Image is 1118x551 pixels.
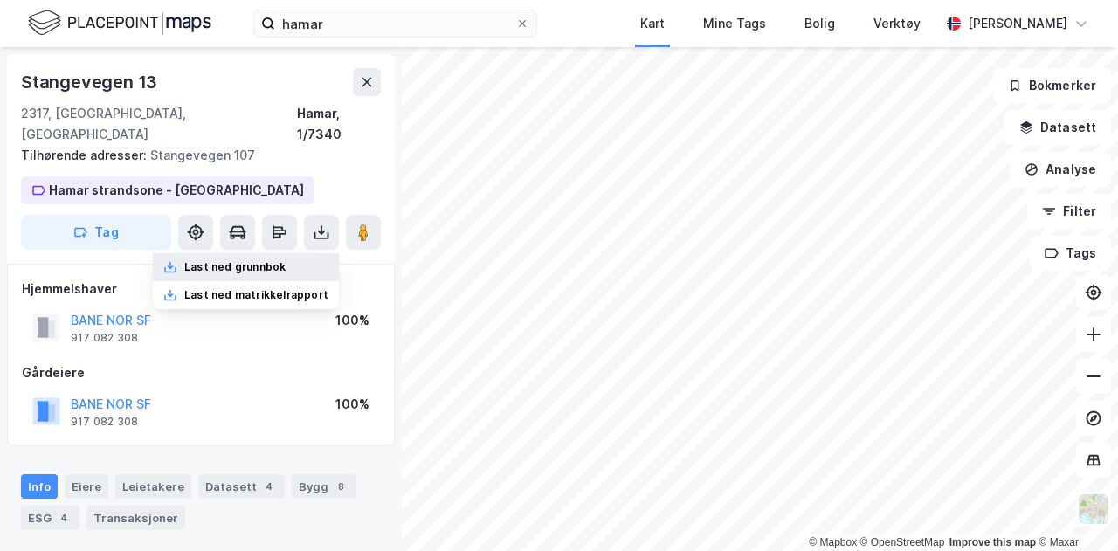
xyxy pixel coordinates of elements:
div: 2317, [GEOGRAPHIC_DATA], [GEOGRAPHIC_DATA] [21,103,297,145]
div: Verktøy [873,13,921,34]
button: Bokmerker [993,68,1111,103]
div: Hjemmelshaver [22,279,380,300]
div: Transaksjoner [86,506,185,530]
div: Last ned matrikkelrapport [184,288,328,302]
img: logo.f888ab2527a4732fd821a326f86c7f29.svg [28,8,211,38]
iframe: Chat Widget [1031,467,1118,551]
button: Filter [1027,194,1111,229]
div: Datasett [198,474,285,499]
div: Last ned grunnbok [184,260,286,274]
button: Analyse [1010,152,1111,187]
a: OpenStreetMap [860,536,945,548]
div: 100% [335,310,369,331]
div: 100% [335,394,369,415]
div: 4 [55,509,72,527]
span: Tilhørende adresser: [21,148,150,162]
a: Mapbox [809,536,857,548]
button: Tags [1030,236,1111,271]
div: Hamar, 1/7340 [297,103,381,145]
div: 4 [260,478,278,495]
div: Bolig [804,13,835,34]
div: [PERSON_NAME] [968,13,1067,34]
div: 917 082 308 [71,415,138,429]
input: Søk på adresse, matrikkel, gårdeiere, leietakere eller personer [275,10,515,37]
div: Bygg [292,474,356,499]
div: Kart [640,13,665,34]
a: Improve this map [949,536,1036,548]
div: Kontrollprogram for chat [1031,467,1118,551]
div: Gårdeiere [22,362,380,383]
button: Datasett [1004,110,1111,145]
div: Mine Tags [703,13,766,34]
div: Leietakere [115,474,191,499]
div: Stangevegen 13 [21,68,161,96]
div: Stangevegen 107 [21,145,367,166]
div: Hamar strandsone - [GEOGRAPHIC_DATA] [49,180,304,201]
div: ESG [21,506,79,530]
button: Tag [21,215,171,250]
div: 8 [332,478,349,495]
div: Info [21,474,58,499]
div: 917 082 308 [71,331,138,345]
div: Eiere [65,474,108,499]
